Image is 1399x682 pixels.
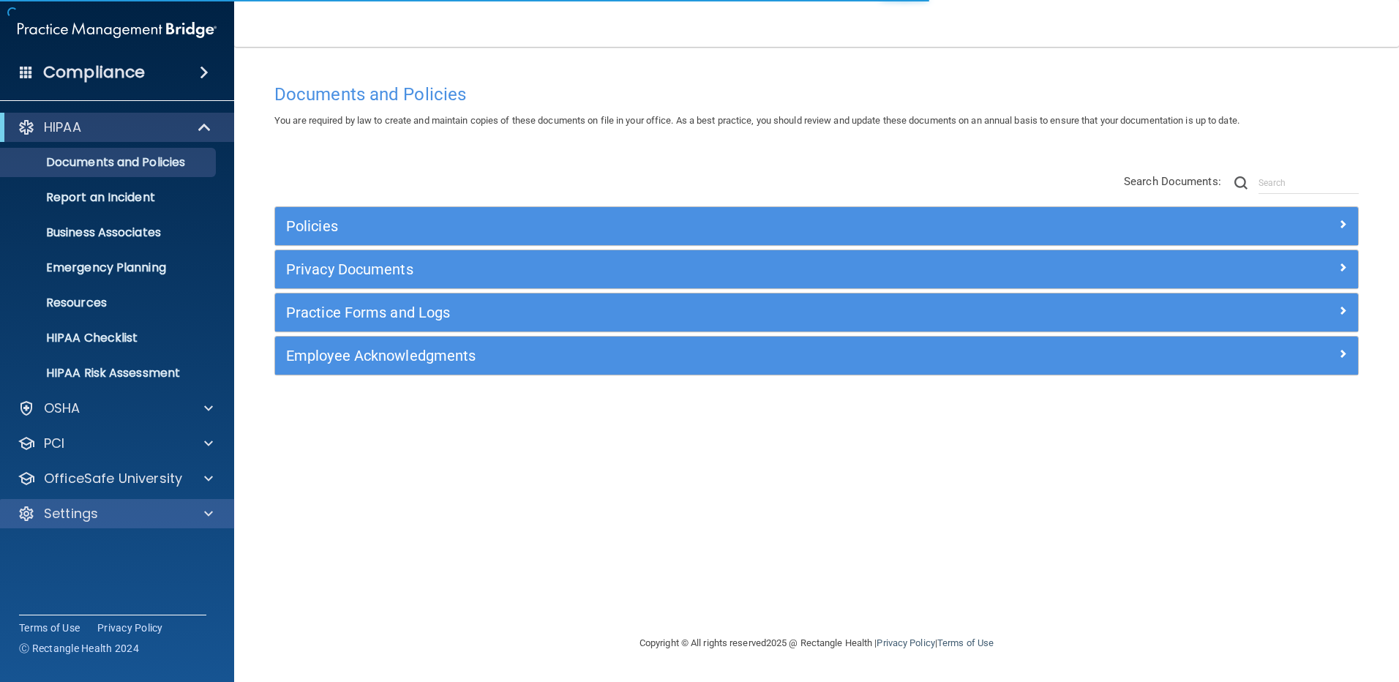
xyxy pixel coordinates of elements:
p: Emergency Planning [10,261,209,275]
a: Practice Forms and Logs [286,301,1347,324]
h4: Compliance [43,62,145,83]
a: Terms of Use [937,637,994,648]
p: HIPAA [44,119,81,136]
a: Policies [286,214,1347,238]
a: Settings [18,505,213,522]
img: PMB logo [18,15,217,45]
p: HIPAA Checklist [10,331,209,345]
a: OSHA [18,400,213,417]
p: Documents and Policies [10,155,209,170]
a: HIPAA [18,119,212,136]
div: Copyright © All rights reserved 2025 @ Rectangle Health | | [550,620,1084,667]
a: OfficeSafe University [18,470,213,487]
p: OfficeSafe University [44,470,182,487]
p: HIPAA Risk Assessment [10,366,209,381]
input: Search [1259,172,1359,194]
a: Terms of Use [19,621,80,635]
a: Privacy Policy [97,621,163,635]
span: You are required by law to create and maintain copies of these documents on file in your office. ... [274,115,1239,126]
h5: Privacy Documents [286,261,1076,277]
img: ic-search.3b580494.png [1234,176,1248,190]
p: OSHA [44,400,80,417]
h4: Documents and Policies [274,85,1359,104]
p: Resources [10,296,209,310]
a: Employee Acknowledgments [286,344,1347,367]
a: PCI [18,435,213,452]
p: Settings [44,505,98,522]
h5: Policies [286,218,1076,234]
h5: Employee Acknowledgments [286,348,1076,364]
h5: Practice Forms and Logs [286,304,1076,321]
p: Business Associates [10,225,209,240]
a: Privacy Documents [286,258,1347,281]
p: Report an Incident [10,190,209,205]
a: Privacy Policy [877,637,934,648]
p: PCI [44,435,64,452]
span: Search Documents: [1124,175,1221,188]
span: Ⓒ Rectangle Health 2024 [19,641,139,656]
